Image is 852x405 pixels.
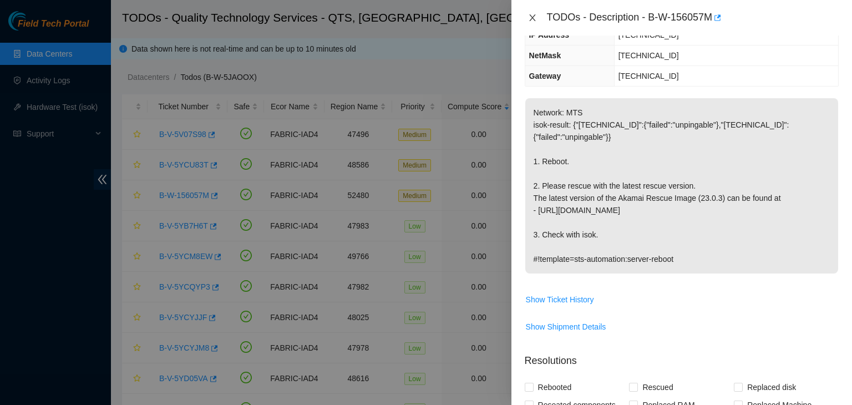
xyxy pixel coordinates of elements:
button: Close [525,13,540,23]
button: Show Ticket History [525,291,595,308]
span: [TECHNICAL_ID] [618,51,679,60]
span: Show Shipment Details [526,321,606,333]
p: Resolutions [525,345,839,368]
p: Network: MTS isok-result: {"[TECHNICAL_ID]":{"failed":"unpingable"},"[TECHNICAL_ID]":{"failed":"u... [525,98,838,274]
span: Show Ticket History [526,293,594,306]
div: TODOs - Description - B-W-156057M [547,9,839,27]
button: Show Shipment Details [525,318,607,336]
span: Rebooted [534,378,576,396]
span: Rescued [638,378,677,396]
span: Gateway [529,72,561,80]
span: [TECHNICAL_ID] [618,72,679,80]
span: Replaced disk [743,378,800,396]
span: close [528,13,537,22]
span: NetMask [529,51,561,60]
